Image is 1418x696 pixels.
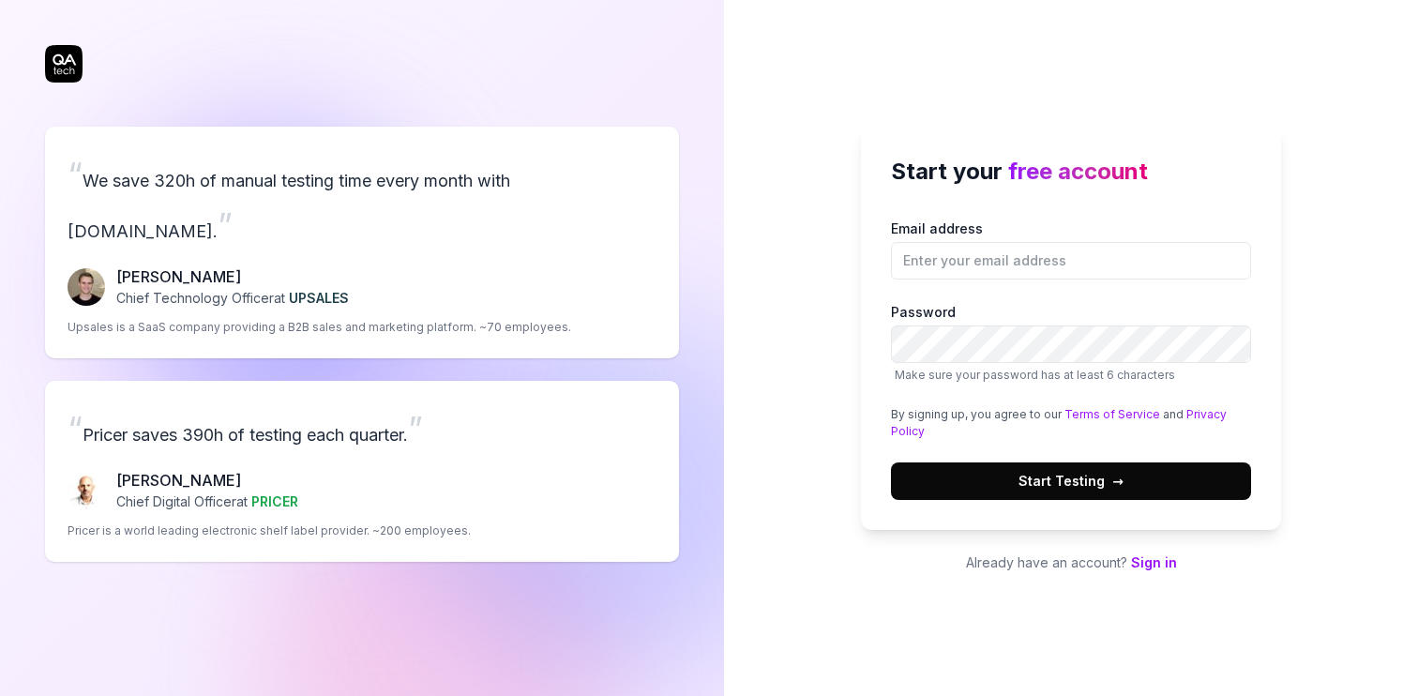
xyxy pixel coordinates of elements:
span: free account [1008,158,1148,185]
a: “Pricer saves 390h of testing each quarter.”Chris Chalkitis[PERSON_NAME]Chief Digital Officerat P... [45,381,679,562]
img: Chris Chalkitis [68,472,105,509]
span: ” [218,204,233,246]
img: Fredrik Seidl [68,268,105,306]
span: Start Testing [1018,471,1124,491]
p: Chief Technology Officer at [116,288,349,308]
p: Pricer saves 390h of testing each quarter. [68,403,656,454]
p: Already have an account? [861,552,1281,572]
p: Chief Digital Officer at [116,492,298,511]
a: “We save 320h of manual testing time every month with [DOMAIN_NAME].”Fredrik Seidl[PERSON_NAME]Ch... [45,127,679,358]
button: Start Testing→ [891,462,1251,500]
span: ” [408,408,423,449]
input: Email address [891,242,1251,280]
label: Password [891,302,1251,384]
a: Privacy Policy [891,407,1227,438]
p: Pricer is a world leading electronic shelf label provider. ~200 employees. [68,522,471,539]
p: [PERSON_NAME] [116,265,349,288]
span: “ [68,154,83,195]
div: By signing up, you agree to our and [891,406,1251,440]
span: PRICER [251,493,298,509]
input: PasswordMake sure your password has at least 6 characters [891,325,1251,363]
a: Terms of Service [1064,407,1160,421]
span: Make sure your password has at least 6 characters [895,368,1175,382]
p: We save 320h of manual testing time every month with [DOMAIN_NAME]. [68,149,656,250]
label: Email address [891,219,1251,280]
p: [PERSON_NAME] [116,469,298,492]
a: Sign in [1131,554,1177,570]
span: → [1112,471,1124,491]
h2: Start your [891,155,1251,189]
p: Upsales is a SaaS company providing a B2B sales and marketing platform. ~70 employees. [68,319,571,336]
span: UPSALES [289,290,349,306]
span: “ [68,408,83,449]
